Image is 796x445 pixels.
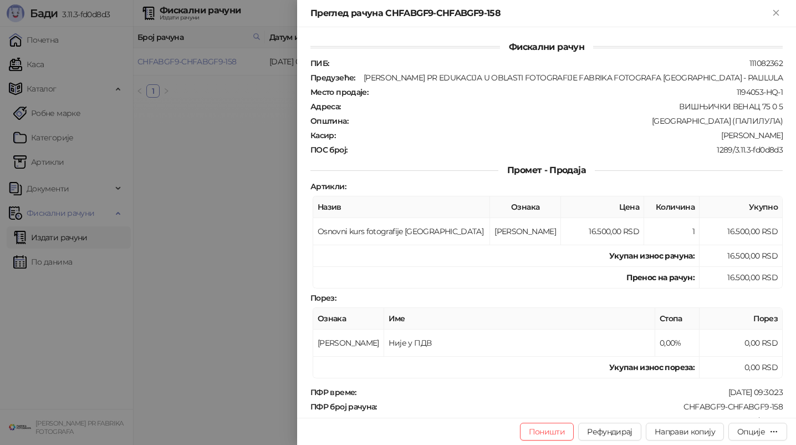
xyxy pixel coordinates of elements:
strong: ПОС број : [310,145,347,155]
span: Направи копију [655,427,715,437]
th: Ознака [313,308,384,330]
td: 1 [644,218,700,245]
td: [PERSON_NAME] [490,218,561,245]
div: 1289/3.11.3-fd0d8d3 [348,145,784,155]
th: Количина [644,196,700,218]
button: Рефундирај [578,423,641,441]
div: [DATE] 09:30:23 [358,387,784,397]
strong: ПФР време : [310,387,356,397]
button: Close [769,7,783,20]
td: [PERSON_NAME] [313,330,384,357]
strong: Порез : [310,293,336,303]
div: 156/158ПП [368,416,784,426]
td: 16.500,00 RSD [700,245,783,267]
div: [PERSON_NAME] PR EDUKACIJA U OBLASTI FOTOGRAFIJE FABRIKA FOTOGRAFA [GEOGRAPHIC_DATA] - PALILULA [356,73,784,83]
th: Име [384,308,655,330]
strong: ПФР број рачуна : [310,402,377,412]
button: Опције [728,423,787,441]
td: Није у ПДВ [384,330,655,357]
strong: Предузеће : [310,73,355,83]
th: Порез [700,308,783,330]
th: Укупно [700,196,783,218]
th: Ознака [490,196,561,218]
td: 0,00% [655,330,700,357]
div: 111082362 [330,58,784,68]
strong: Место продаје : [310,87,368,97]
th: Цена [561,196,644,218]
strong: Касир : [310,130,335,140]
div: Опције [737,427,765,437]
strong: Општина : [310,116,348,126]
td: 0,00 RSD [700,357,783,378]
td: Osnovni kurs fotografije [GEOGRAPHIC_DATA] [313,218,490,245]
th: Назив [313,196,490,218]
strong: Адреса : [310,102,341,112]
strong: Артикли : [310,181,346,191]
div: Преглед рачуна CHFABGF9-CHFABGF9-158 [310,7,769,20]
button: Направи копију [646,423,724,441]
button: Поништи [520,423,574,441]
span: Промет - Продаја [498,165,595,175]
td: 16.500,00 RSD [700,267,783,289]
div: [PERSON_NAME] [336,130,784,140]
td: 0,00 RSD [700,330,783,357]
strong: Пренос на рачун : [626,272,695,282]
div: CHFABGF9-CHFABGF9-158 [378,402,784,412]
td: 16.500,00 RSD [561,218,644,245]
div: ВИШЊИЧКИ ВЕНАЦ 75 0 5 [342,102,784,112]
div: [GEOGRAPHIC_DATA] (ПАЛИЛУЛА) [349,116,784,126]
span: Фискални рачун [500,42,593,52]
strong: Укупан износ пореза: [609,362,695,372]
strong: ПИБ : [310,58,329,68]
th: Стопа [655,308,700,330]
strong: Укупан износ рачуна : [609,251,695,261]
strong: Бројач рачуна : [310,416,366,426]
div: 1194053-HQ-1 [369,87,784,97]
td: 16.500,00 RSD [700,218,783,245]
